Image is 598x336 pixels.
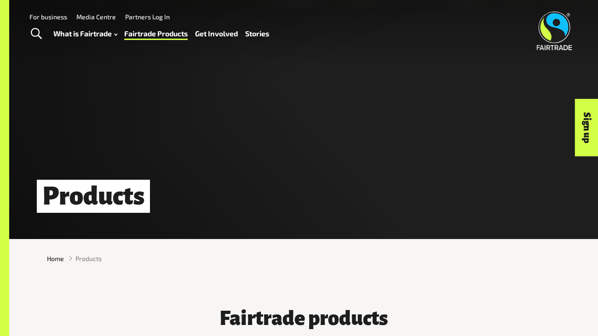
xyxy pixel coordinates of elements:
[25,23,47,46] a: Toggle Search
[53,27,117,40] a: What is Fairtrade
[29,13,67,21] a: For business
[245,27,269,40] a: Stories
[76,13,116,21] a: Media Centre
[47,254,64,263] a: Home
[125,13,170,21] a: Partners Log In
[195,27,238,40] a: Get Involved
[537,11,572,50] img: Fairtrade Australia New Zealand logo
[75,254,102,263] span: Products
[124,27,188,40] a: Fairtrade Products
[37,180,150,213] h1: Products
[178,308,429,330] h3: Fairtrade products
